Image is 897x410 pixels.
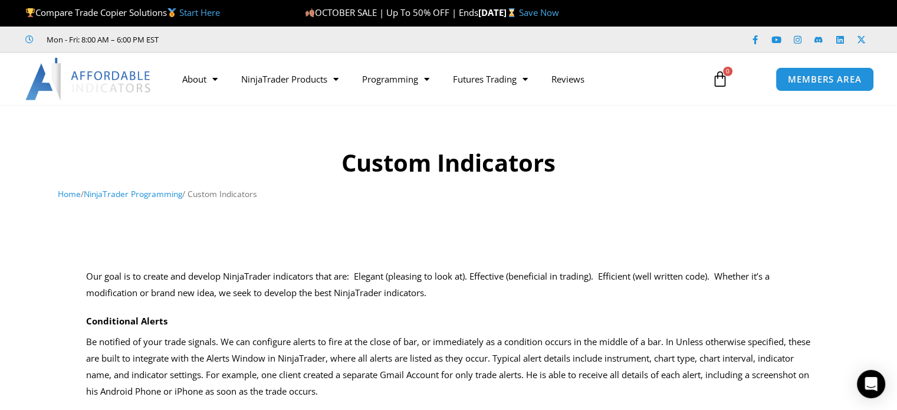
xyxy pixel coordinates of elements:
img: 🍂 [305,8,314,17]
img: 🥇 [167,8,176,17]
a: About [170,65,229,93]
nav: Breadcrumb [58,186,839,202]
strong: Conditional Alerts [86,315,167,327]
a: 0 [694,62,746,96]
a: Start Here [179,6,220,18]
strong: [DATE] [478,6,519,18]
a: Save Now [519,6,559,18]
span: 0 [723,67,732,76]
a: Futures Trading [441,65,540,93]
span: MEMBERS AREA [788,75,862,84]
span: Mon - Fri: 8:00 AM – 6:00 PM EST [44,32,159,47]
img: LogoAI | Affordable Indicators – NinjaTrader [25,58,152,100]
a: NinjaTrader Programming [84,188,182,199]
iframe: Customer reviews powered by Trustpilot [175,34,352,45]
nav: Menu [170,65,700,93]
a: NinjaTrader Products [229,65,350,93]
a: Programming [350,65,441,93]
h1: Custom Indicators [58,146,839,179]
div: Open Intercom Messenger [857,370,885,398]
img: 🏆 [26,8,35,17]
p: Be notified of your trade signals. We can configure alerts to fire at the close of bar, or immedi... [86,334,811,399]
a: Reviews [540,65,596,93]
img: ⌛ [507,8,516,17]
a: Home [58,188,81,199]
a: MEMBERS AREA [776,67,874,91]
span: OCTOBER SALE | Up To 50% OFF | Ends [305,6,478,18]
div: Our goal is to create and develop NinjaTrader indicators that are: Elegant (pleasing to look at).... [86,268,811,301]
span: Compare Trade Copier Solutions [25,6,220,18]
